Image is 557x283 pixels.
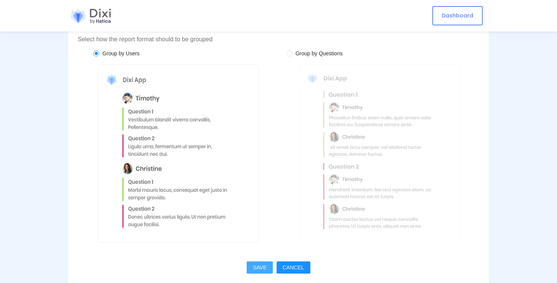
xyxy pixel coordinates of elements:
span: Group by Users [99,49,142,58]
img: group by questions [299,64,460,242]
a: CANCEL [277,264,310,270]
div: Select how the report format should to be grouped [78,35,479,44]
img: group by user [98,64,259,242]
span: Group by Questions [293,49,346,58]
a: Dashboard [432,6,483,25]
span: CANCEL [283,263,304,272]
span: SAVE [253,263,266,272]
button: SAVE [247,261,272,274]
button: CANCEL [277,261,310,274]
